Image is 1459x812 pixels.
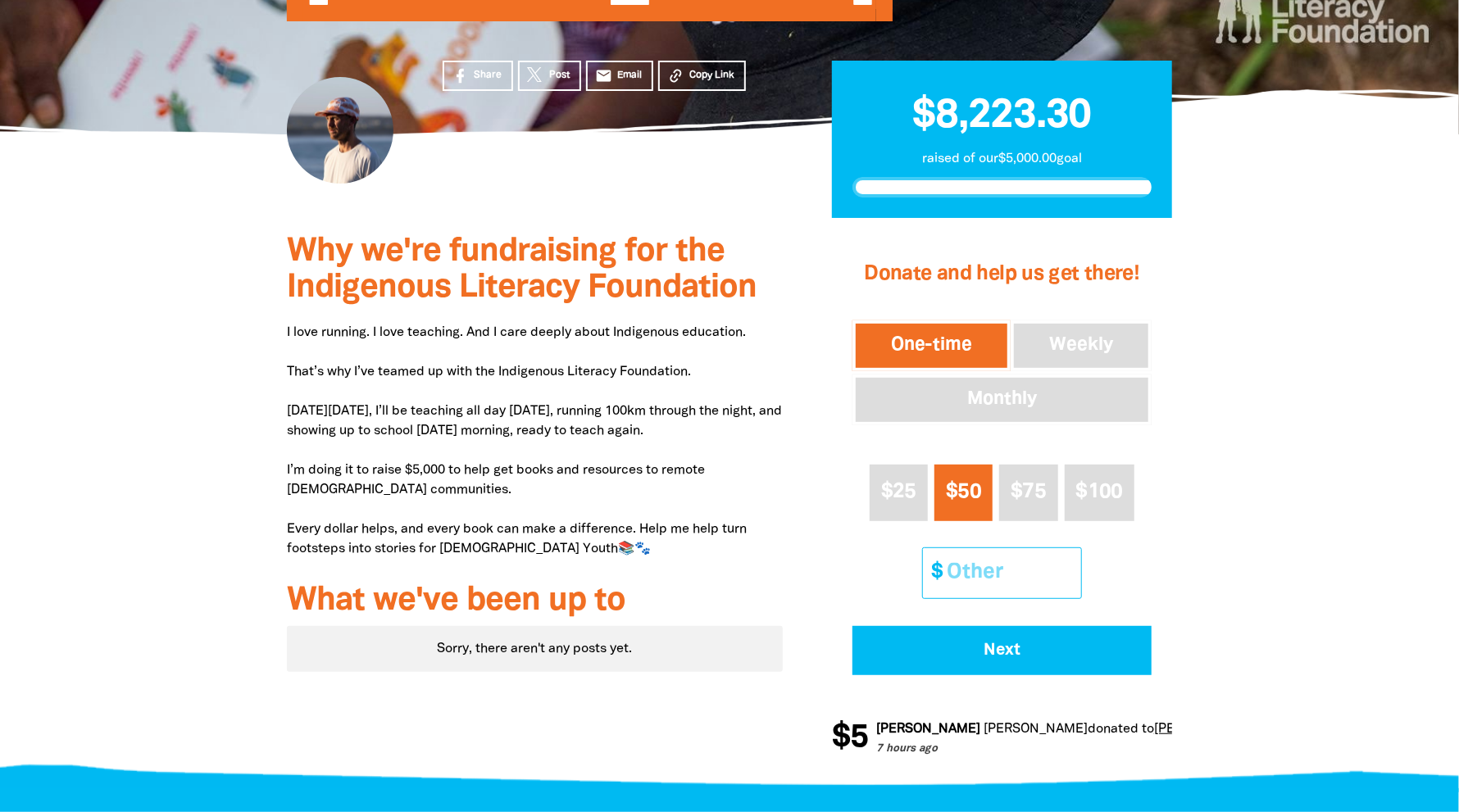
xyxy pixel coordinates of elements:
span: $8,223.30 [913,98,1092,135]
button: Weekly [1011,320,1152,371]
span: $75 [1011,483,1046,501]
div: Donation stream [832,712,1172,764]
input: Other [936,548,1081,598]
button: One-time [852,320,1011,371]
span: donated to [1084,724,1151,735]
button: Monthly [852,374,1152,425]
button: Copy Link [658,61,746,91]
a: emailEmail [586,61,653,91]
p: raised of our $5,000.00 goal [852,149,1152,169]
h3: What we've been up to [287,583,783,619]
div: Paginated content [287,626,783,672]
span: $5 [829,722,865,755]
span: Share [474,68,502,83]
button: $25 [870,465,928,521]
button: $100 [1065,465,1135,521]
em: [PERSON_NAME] [980,724,1084,735]
div: Sorry, there aren't any posts yet. [287,626,783,672]
span: Copy Link [689,68,734,83]
em: [PERSON_NAME] [873,724,977,735]
span: Next [875,642,1129,659]
h2: Donate and help us get there! [852,242,1152,307]
span: Why we're fundraising for the Indigenous Literacy Foundation [287,237,757,303]
a: [PERSON_NAME] [1151,724,1255,735]
span: $25 [881,483,916,501]
span: $100 [1076,483,1123,501]
span: $50 [946,483,981,501]
button: $50 [934,465,993,521]
p: I love running. I love teaching. And I care deeply about Indigenous education. That’s why I’ve te... [287,323,783,559]
a: Share [443,61,513,91]
span: $ [923,548,943,598]
button: $75 [999,465,1057,521]
span: Email [617,68,642,83]
i: email [595,67,612,84]
span: Post [549,68,570,83]
button: Pay with Credit Card [852,626,1152,675]
p: 7 hours ago [873,742,1255,758]
a: Post [518,61,581,91]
